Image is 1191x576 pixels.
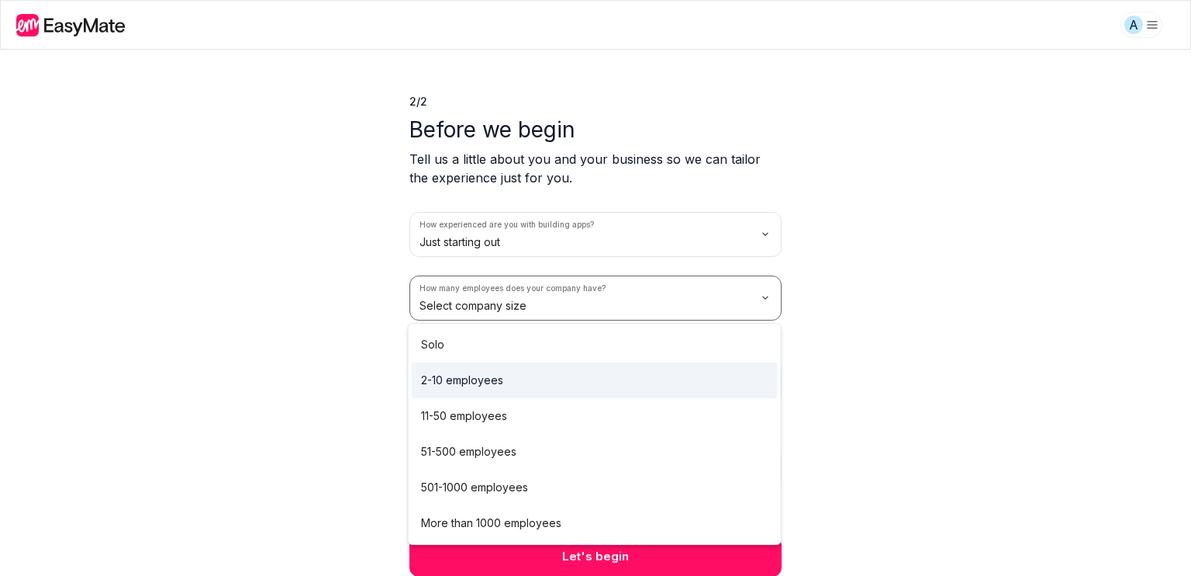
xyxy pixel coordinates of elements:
[421,336,444,353] p: Solo
[421,479,528,496] p: 501-1000 employees
[421,515,561,532] p: More than 1000 employees
[421,443,516,460] p: 51-500 employees
[421,408,507,425] p: 11-50 employees
[421,372,503,389] p: 2-10 employees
